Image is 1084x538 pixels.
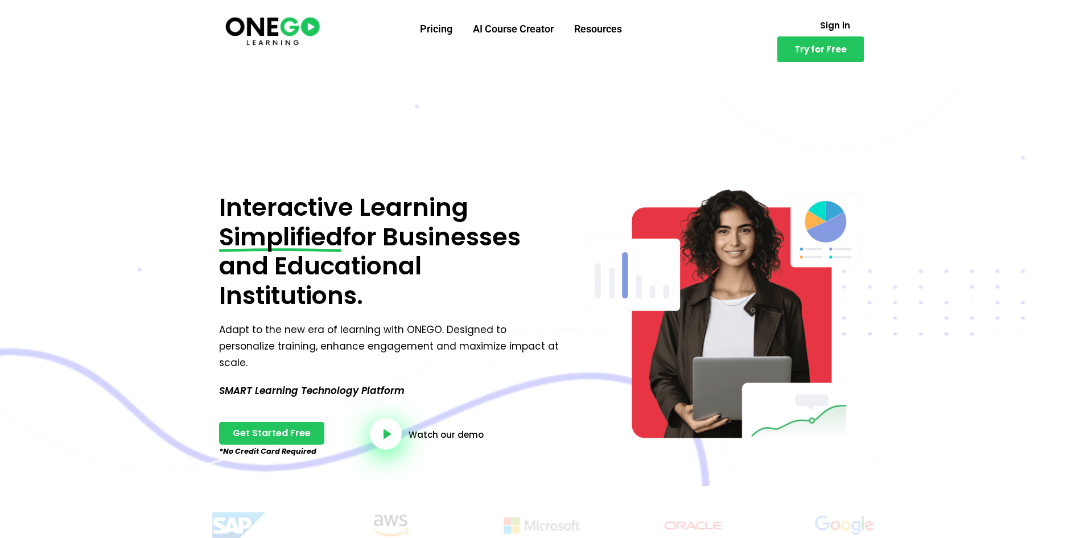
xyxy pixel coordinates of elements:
[794,45,847,54] span: Try for Free
[564,14,632,44] a: Resources
[219,220,521,313] span: for Businesses and Educational Institutions.
[410,14,463,44] a: Pricing
[370,418,402,450] a: video-button
[233,429,311,438] span: Get Started Free
[219,190,468,224] span: Interactive Learning
[820,21,850,30] span: Sign in
[777,36,864,62] a: Try for Free
[219,383,563,399] p: SMART Learning Technology Platform
[806,14,864,36] a: Sign in
[219,322,563,371] p: Adapt to the new era of learning with ONEGO. Designed to personalize training, enhance engagement...
[219,223,343,252] span: Simplified
[219,422,324,445] a: Get Started Free
[219,446,316,457] em: *No Credit Card Required
[409,430,484,439] a: Watch our demo
[463,14,564,44] a: AI Course Creator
